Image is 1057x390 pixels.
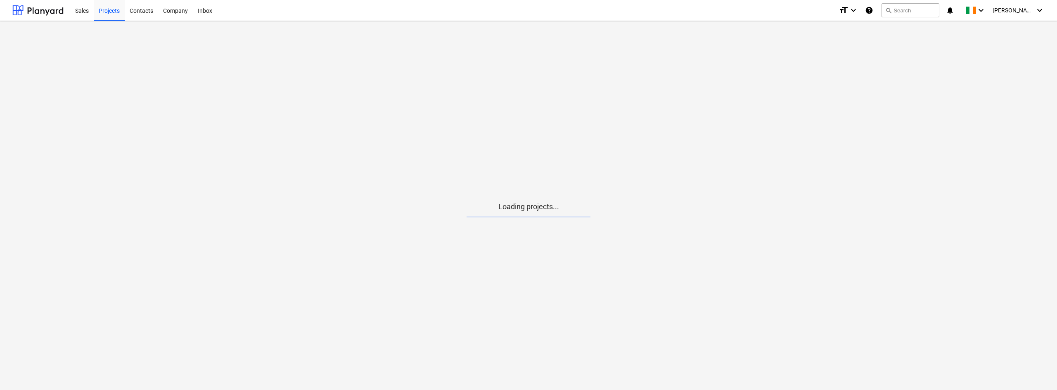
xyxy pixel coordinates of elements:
[885,7,892,14] span: search
[993,7,1034,14] span: [PERSON_NAME]
[946,5,954,15] i: notifications
[848,5,858,15] i: keyboard_arrow_down
[1035,5,1045,15] i: keyboard_arrow_down
[839,5,848,15] i: format_size
[865,5,873,15] i: Knowledge base
[467,202,590,212] p: Loading projects...
[976,5,986,15] i: keyboard_arrow_down
[882,3,939,17] button: Search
